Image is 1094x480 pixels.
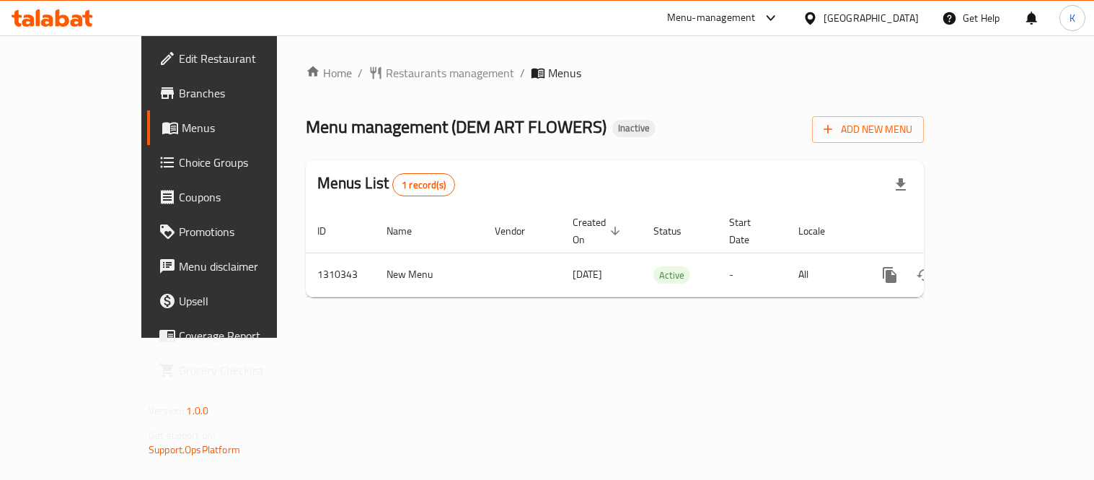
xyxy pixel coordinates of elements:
a: Support.OpsPlatform [149,440,240,459]
span: Name [387,222,431,240]
div: Export file [883,167,918,202]
span: Menus [548,64,581,82]
span: Get support on: [149,426,215,445]
a: Menus [147,110,324,145]
div: Menu-management [667,9,756,27]
span: [DATE] [573,265,602,284]
td: New Menu [375,253,483,297]
span: Coupons [179,188,312,206]
a: Coverage Report [147,318,324,353]
span: Branches [179,84,312,102]
span: Menus [182,119,312,136]
span: Menu disclaimer [179,258,312,275]
span: Menu management ( DEM ART FLOWERS ) [306,110,606,143]
a: Menu disclaimer [147,249,324,284]
button: Change Status [907,258,942,292]
button: more [873,258,907,292]
button: Add New Menu [812,116,924,143]
div: Inactive [612,120,656,137]
span: Grocery Checklist [179,362,312,379]
span: Choice Groups [179,154,312,171]
span: Vendor [495,222,544,240]
h2: Menus List [317,173,455,196]
td: 1310343 [306,253,375,297]
span: Coverage Report [179,327,312,344]
span: Status [653,222,700,240]
a: Promotions [147,214,324,249]
a: Upsell [147,284,324,318]
span: Start Date [729,214,769,248]
nav: breadcrumb [306,64,924,82]
div: [GEOGRAPHIC_DATA] [824,10,919,26]
li: / [520,64,525,82]
span: Version: [149,401,184,420]
span: Restaurants management [386,64,514,82]
span: Upsell [179,292,312,310]
a: Edit Restaurant [147,41,324,76]
span: 1 record(s) [393,178,454,192]
li: / [358,64,363,82]
div: Active [653,266,690,284]
a: Grocery Checklist [147,353,324,388]
span: 1.0.0 [186,401,208,420]
span: Created On [573,214,625,248]
span: Add New Menu [824,121,912,139]
a: Restaurants management [369,64,514,82]
div: Total records count [392,173,455,196]
span: Inactive [612,122,656,134]
a: Coupons [147,180,324,214]
a: Branches [147,76,324,110]
span: Promotions [179,223,312,240]
th: Actions [861,209,1023,253]
a: Home [306,64,352,82]
a: Choice Groups [147,145,324,180]
table: enhanced table [306,209,1023,297]
span: ID [317,222,345,240]
span: K [1069,10,1075,26]
span: Locale [798,222,844,240]
span: Active [653,267,690,284]
td: - [718,253,787,297]
td: All [787,253,861,297]
span: Edit Restaurant [179,50,312,67]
